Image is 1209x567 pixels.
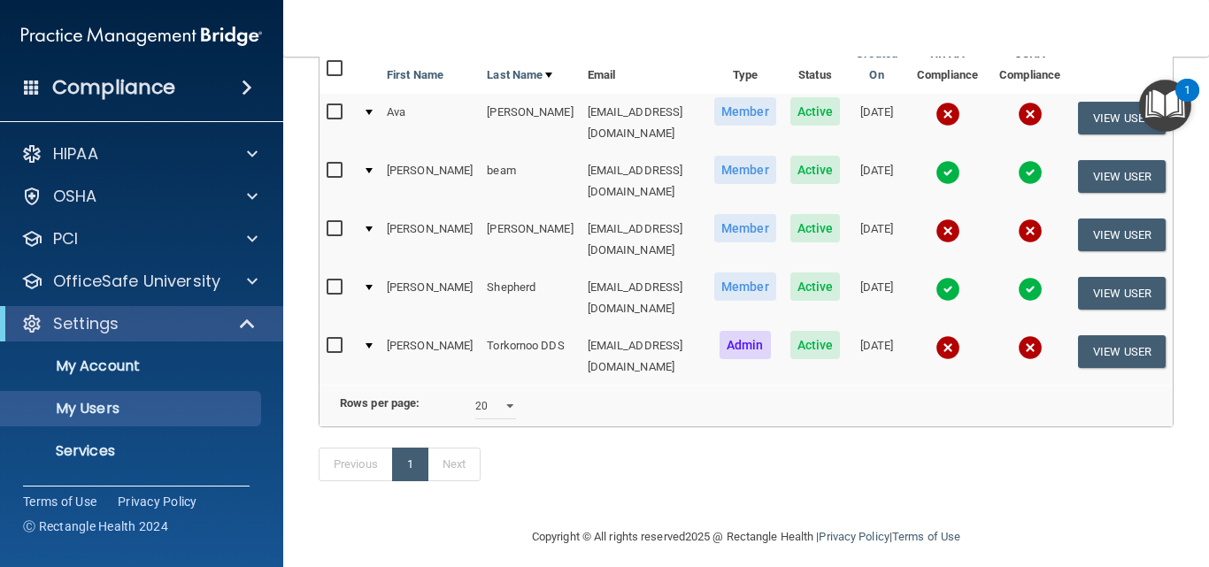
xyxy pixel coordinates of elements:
td: [PERSON_NAME] [480,94,580,152]
img: PMB logo [21,19,262,54]
td: [EMAIL_ADDRESS][DOMAIN_NAME] [581,152,707,211]
td: beam [480,152,580,211]
img: cross.ca9f0e7f.svg [1018,102,1043,126]
a: Next [427,448,481,481]
p: Services [12,442,253,460]
a: Previous [319,448,393,481]
a: Privacy Policy [118,493,197,510]
td: [DATE] [847,327,906,385]
a: 1 [392,448,428,481]
span: Admin [720,331,771,359]
a: OSHA [21,186,258,207]
button: View User [1078,102,1166,134]
p: PCI [53,228,78,249]
iframe: Drift Widget Chat Controller [1120,445,1188,512]
b: Rows per page: [340,396,420,410]
td: [EMAIL_ADDRESS][DOMAIN_NAME] [581,269,707,327]
td: [EMAIL_ADDRESS][DOMAIN_NAME] [581,94,707,152]
img: cross.ca9f0e7f.svg [936,218,960,243]
img: tick.e7d51cea.svg [936,277,960,302]
img: cross.ca9f0e7f.svg [1018,218,1043,243]
td: [DATE] [847,152,906,211]
p: My Users [12,400,253,418]
td: Shepherd [480,269,580,327]
td: [PERSON_NAME] [380,327,480,385]
td: [PERSON_NAME] [380,152,480,211]
span: Member [714,156,776,184]
span: Member [714,272,776,301]
p: Sign Out [12,485,253,502]
button: View User [1078,335,1166,368]
p: OfficeSafe University [53,271,220,292]
img: cross.ca9f0e7f.svg [936,335,960,360]
a: Last Name [487,65,552,86]
th: Status [783,36,848,94]
div: 1 [1184,90,1190,113]
img: tick.e7d51cea.svg [936,160,960,185]
th: OSHA Compliance [989,36,1071,94]
td: [EMAIL_ADDRESS][DOMAIN_NAME] [581,211,707,269]
td: [PERSON_NAME] [480,211,580,269]
th: Type [707,36,783,94]
th: HIPAA Compliance [906,36,989,94]
th: Email [581,36,707,94]
a: PCI [21,228,258,249]
td: Ava [380,94,480,152]
td: [PERSON_NAME] [380,269,480,327]
img: tick.e7d51cea.svg [1018,277,1043,302]
td: [DATE] [847,269,906,327]
span: Ⓒ Rectangle Health 2024 [23,517,168,535]
img: tick.e7d51cea.svg [1018,160,1043,185]
p: Settings [53,313,119,334]
button: View User [1078,277,1166,310]
span: Active [790,272,841,301]
td: [DATE] [847,94,906,152]
td: [DATE] [847,211,906,269]
a: HIPAA [21,143,258,165]
a: Created On [854,43,899,86]
td: [EMAIL_ADDRESS][DOMAIN_NAME] [581,327,707,385]
span: Active [790,331,841,359]
span: Member [714,214,776,242]
p: OSHA [53,186,97,207]
button: View User [1078,160,1166,193]
div: Copyright © All rights reserved 2025 @ Rectangle Health | | [423,509,1069,565]
td: Torkornoo DDS [480,327,580,385]
span: Active [790,97,841,126]
span: Active [790,214,841,242]
h4: Compliance [52,75,175,100]
p: HIPAA [53,143,98,165]
a: Terms of Use [892,530,960,543]
a: OfficeSafe University [21,271,258,292]
p: My Account [12,357,253,375]
span: Member [714,97,776,126]
img: cross.ca9f0e7f.svg [1018,335,1043,360]
button: Open Resource Center, 1 new notification [1139,80,1191,132]
span: Active [790,156,841,184]
button: View User [1078,218,1166,251]
a: First Name [387,65,443,86]
a: Terms of Use [23,493,96,510]
a: Settings [21,313,257,334]
img: cross.ca9f0e7f.svg [936,102,960,126]
a: Privacy Policy [819,530,889,543]
td: [PERSON_NAME] [380,211,480,269]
